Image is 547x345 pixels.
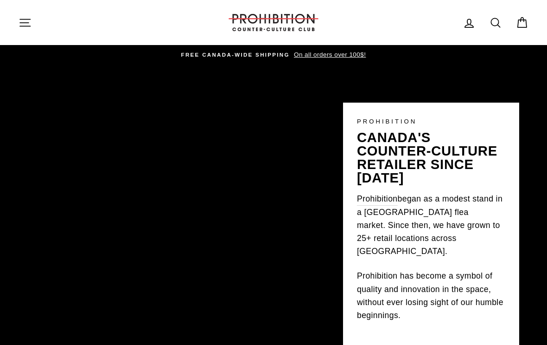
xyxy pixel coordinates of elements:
span: On all orders over 100$! [292,51,366,58]
a: Prohibition [357,192,398,206]
a: FREE CANADA-WIDE SHIPPING On all orders over 100$! [21,50,526,60]
img: PROHIBITION COUNTER-CULTURE CLUB [227,14,320,31]
p: PROHIBITION [357,117,505,126]
p: began as a modest stand in a [GEOGRAPHIC_DATA] flea market. Since then, we have grown to 25+ reta... [357,192,505,258]
p: Prohibition has become a symbol of quality and innovation in the space, without ever losing sight... [357,269,505,322]
span: FREE CANADA-WIDE SHIPPING [181,52,290,58]
p: canada's counter-culture retailer since [DATE] [357,131,505,185]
